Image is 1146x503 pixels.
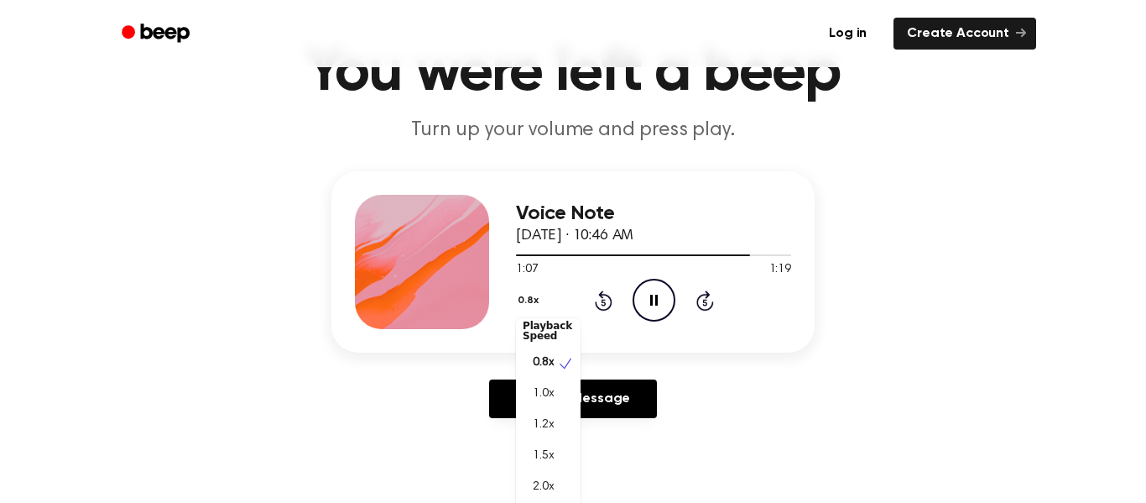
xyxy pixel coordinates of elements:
[516,286,544,315] button: 0.8x
[533,448,554,465] span: 1.5x
[533,354,554,372] span: 0.8x
[533,385,554,403] span: 1.0x
[533,417,554,434] span: 1.2x
[516,314,581,348] div: Playback Speed
[533,479,554,496] span: 2.0x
